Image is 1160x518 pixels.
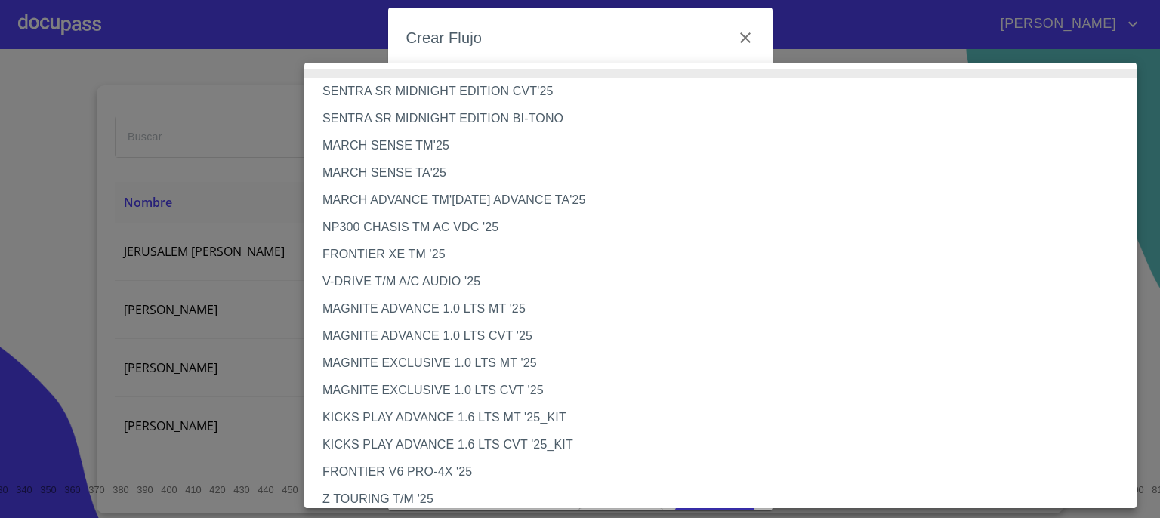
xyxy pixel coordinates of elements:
[304,268,1148,295] li: V-DRIVE T/M A/C AUDIO '25
[304,322,1148,350] li: MAGNITE ADVANCE 1.0 LTS CVT '25
[304,377,1148,404] li: MAGNITE EXCLUSIVE 1.0 LTS CVT '25
[304,132,1148,159] li: MARCH SENSE TM'25
[304,431,1148,458] li: KICKS PLAY ADVANCE 1.6 LTS CVT '25_KIT
[304,241,1148,268] li: FRONTIER XE TM '25
[304,295,1148,322] li: MAGNITE ADVANCE 1.0 LTS MT '25
[304,105,1148,132] li: SENTRA SR MIDNIGHT EDITION BI-TONO
[304,404,1148,431] li: KICKS PLAY ADVANCE 1.6 LTS MT '25_KIT
[304,78,1148,105] li: SENTRA SR MIDNIGHT EDITION CVT'25
[304,159,1148,187] li: MARCH SENSE TA'25
[304,214,1148,241] li: NP300 CHASIS TM AC VDC '25
[304,458,1148,486] li: FRONTIER V6 PRO-4X '25
[304,350,1148,377] li: MAGNITE EXCLUSIVE 1.0 LTS MT '25
[304,486,1148,513] li: Z TOURING T/M '25
[304,187,1148,214] li: MARCH ADVANCE TM'[DATE] ADVANCE TA'25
